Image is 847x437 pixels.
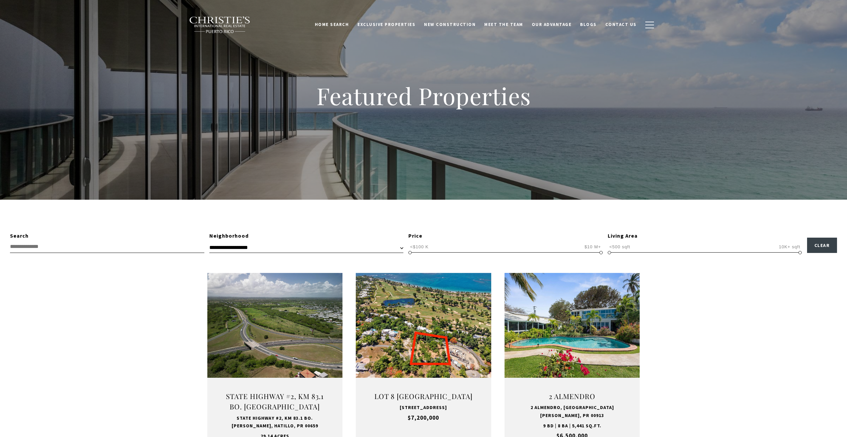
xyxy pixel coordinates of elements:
a: Our Advantage [528,18,576,31]
a: Home Search [311,18,353,31]
span: 10K+ sqft [777,244,802,250]
a: Blogs [576,18,601,31]
span: Our Advantage [532,22,572,27]
div: Price [408,232,603,240]
span: <$100 K [408,244,430,250]
a: Meet the Team [480,18,528,31]
span: $10 M+ [583,244,603,250]
img: Christie's International Real Estate black text logo [189,16,251,34]
span: Exclusive Properties [357,22,415,27]
span: <500 sqft [608,244,632,250]
h1: Featured Properties [274,81,573,110]
div: Search [10,232,204,240]
div: Neighborhood [209,232,404,240]
span: Blogs [580,22,597,27]
div: Living Area [608,232,802,240]
a: Exclusive Properties [353,18,420,31]
span: New Construction [424,22,476,27]
a: New Construction [420,18,480,31]
button: Clear [807,238,837,253]
span: Contact Us [605,22,637,27]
